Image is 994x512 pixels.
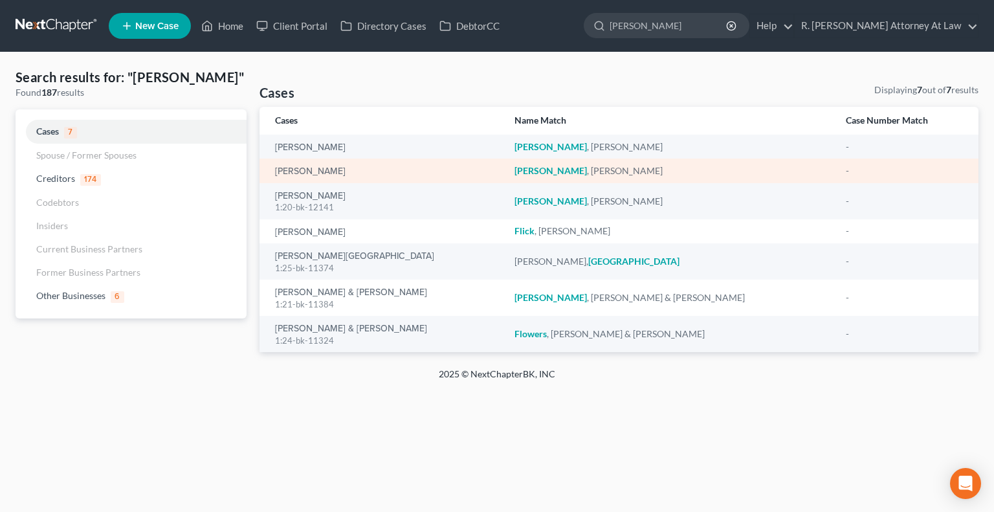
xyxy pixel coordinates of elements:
div: , [PERSON_NAME] [514,195,826,208]
div: - [846,195,963,208]
div: 1:20-bk-12141 [275,201,494,214]
div: , [PERSON_NAME] [514,164,826,177]
span: 6 [111,291,124,303]
div: 1:24-bk-11324 [275,335,494,347]
span: Other Businesses [36,290,105,301]
a: Codebtors [16,191,247,214]
span: 7 [64,127,77,139]
th: Name Match [504,107,836,135]
a: Creditors174 [16,167,247,191]
em: Flick [514,225,535,236]
span: Insiders [36,220,68,231]
a: [PERSON_NAME] [275,192,346,201]
strong: 187 [41,87,57,98]
div: , [PERSON_NAME] & [PERSON_NAME] [514,291,826,304]
span: Former Business Partners [36,267,140,278]
a: R. [PERSON_NAME] Attorney At Law [795,14,978,38]
a: Home [195,14,250,38]
a: Help [750,14,793,38]
em: [GEOGRAPHIC_DATA] [588,256,679,267]
strong: 7 [946,84,951,95]
div: , [PERSON_NAME] & [PERSON_NAME] [514,328,826,340]
a: Other Businesses6 [16,284,247,308]
span: Spouse / Former Spouses [36,150,137,161]
h4: Cases [260,83,294,102]
a: Insiders [16,214,247,238]
div: [PERSON_NAME], [514,255,826,268]
th: Cases [260,107,504,135]
em: Flowers [514,328,547,339]
div: - [846,140,963,153]
em: [PERSON_NAME] [514,141,587,152]
div: - [846,328,963,340]
div: Open Intercom Messenger [950,468,981,499]
span: Creditors [36,173,75,184]
div: , [PERSON_NAME] [514,225,826,238]
a: Cases7 [16,120,247,144]
span: Cases [36,126,59,137]
div: 1:21-bk-11384 [275,298,494,311]
div: 1:25-bk-11374 [275,262,494,274]
a: [PERSON_NAME] [275,167,346,176]
em: [PERSON_NAME] [514,165,587,176]
a: Former Business Partners [16,261,247,284]
div: Displaying out of results [874,83,978,96]
a: DebtorCC [433,14,506,38]
span: New Case [135,21,179,31]
div: 2025 © NextChapterBK, INC [128,368,866,391]
div: Found results [16,86,247,99]
div: - [846,164,963,177]
div: - [846,225,963,238]
div: - [846,291,963,304]
em: [PERSON_NAME] [514,292,587,303]
a: [PERSON_NAME][GEOGRAPHIC_DATA] [275,252,434,261]
div: , [PERSON_NAME] [514,140,826,153]
a: Current Business Partners [16,238,247,261]
th: Case Number Match [835,107,978,135]
a: [PERSON_NAME] [275,228,346,237]
div: - [846,255,963,268]
a: Spouse / Former Spouses [16,144,247,167]
em: [PERSON_NAME] [514,195,587,206]
h4: Search results for: "[PERSON_NAME]" [16,68,247,86]
a: [PERSON_NAME] [275,143,346,152]
span: 174 [80,174,101,186]
input: Search by name... [610,14,728,38]
span: Codebtors [36,197,79,208]
a: Client Portal [250,14,334,38]
a: [PERSON_NAME] & [PERSON_NAME] [275,324,427,333]
strong: 7 [917,84,922,95]
a: Directory Cases [334,14,433,38]
span: Current Business Partners [36,243,142,254]
a: [PERSON_NAME] & [PERSON_NAME] [275,288,427,297]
